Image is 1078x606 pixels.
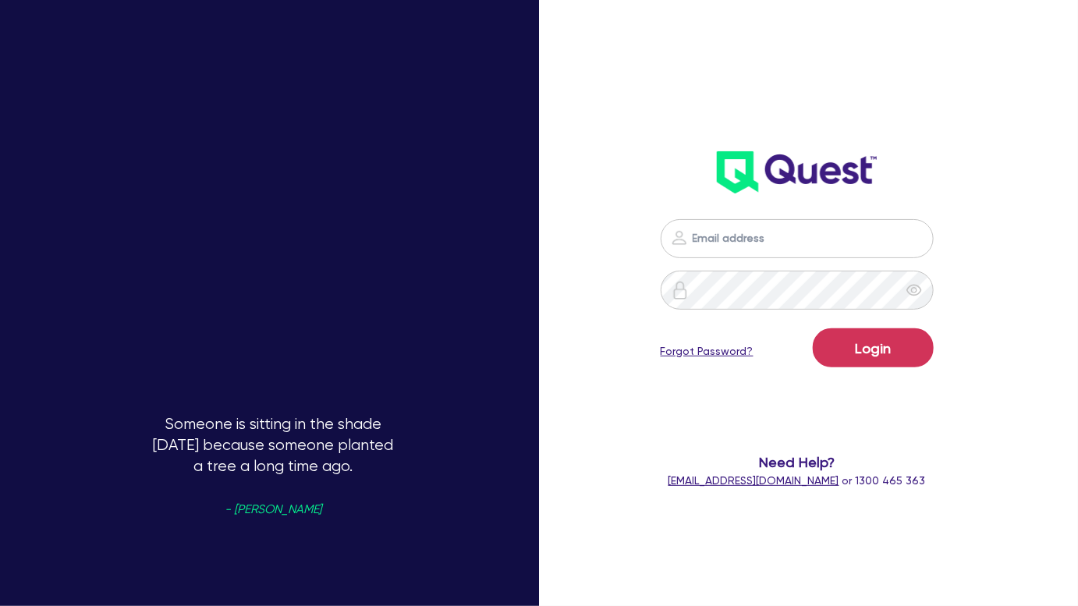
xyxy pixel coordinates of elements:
img: icon-password [670,229,689,247]
span: - [PERSON_NAME] [225,504,322,516]
span: eye [906,282,922,298]
img: wH2k97JdezQIQAAAABJRU5ErkJggg== [717,151,877,193]
span: Need Help? [660,452,934,473]
a: Forgot Password? [661,343,754,360]
span: or 1300 465 363 [668,474,926,487]
input: Email address [661,219,934,258]
img: icon-password [671,281,690,299]
button: Login [813,328,934,367]
a: [EMAIL_ADDRESS][DOMAIN_NAME] [668,474,839,487]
